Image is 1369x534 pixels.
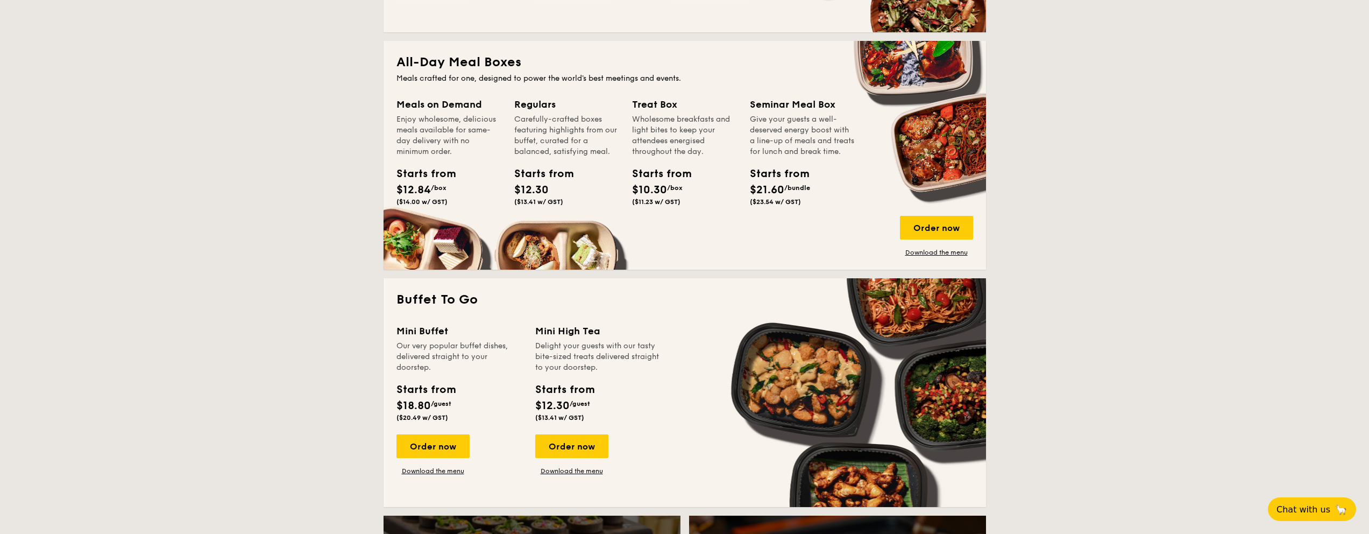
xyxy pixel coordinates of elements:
div: Mini Buffet [396,324,522,339]
div: Regulars [514,97,619,112]
div: Starts from [750,166,798,182]
h2: Buffet To Go [396,291,973,308]
div: Give your guests a well-deserved energy boost with a line-up of meals and treats for lunch and br... [750,114,855,157]
span: /box [431,184,446,192]
span: /guest [570,400,590,407]
div: Treat Box [632,97,737,112]
a: Download the menu [396,467,470,475]
div: Mini High Tea [535,324,661,339]
span: $12.30 [535,399,570,412]
a: Download the menu [900,248,973,257]
span: $12.30 [514,184,549,196]
div: Starts from [632,166,680,182]
span: ($14.00 w/ GST) [396,198,448,206]
span: /guest [431,400,451,407]
button: Chat with us🦙 [1268,497,1356,521]
span: ($23.54 w/ GST) [750,198,801,206]
span: ($20.49 w/ GST) [396,414,448,421]
span: $18.80 [396,399,431,412]
span: ($11.23 w/ GST) [632,198,680,206]
a: Download the menu [535,467,608,475]
div: Meals crafted for one, designed to power the world's best meetings and events. [396,73,973,84]
div: Meals on Demand [396,97,501,112]
div: Starts from [514,166,563,182]
div: Our very popular buffet dishes, delivered straight to your doorstep. [396,341,522,373]
span: $10.30 [632,184,667,196]
div: Delight your guests with our tasty bite-sized treats delivered straight to your doorstep. [535,341,661,373]
span: ($13.41 w/ GST) [514,198,563,206]
div: Starts from [396,166,445,182]
div: Order now [900,216,973,240]
h2: All-Day Meal Boxes [396,54,973,71]
span: Chat with us [1276,504,1330,515]
div: Order now [396,434,470,458]
div: Starts from [535,382,594,398]
span: /box [667,184,683,192]
span: $12.84 [396,184,431,196]
div: Carefully-crafted boxes featuring highlights from our buffet, curated for a balanced, satisfying ... [514,114,619,157]
span: 🦙 [1335,503,1347,516]
span: $21.60 [750,184,784,196]
div: Wholesome breakfasts and light bites to keep your attendees energised throughout the day. [632,114,737,157]
span: /bundle [784,184,810,192]
div: Starts from [396,382,455,398]
div: Enjoy wholesome, delicious meals available for same-day delivery with no minimum order. [396,114,501,157]
div: Seminar Meal Box [750,97,855,112]
div: Order now [535,434,608,458]
span: ($13.41 w/ GST) [535,414,584,421]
